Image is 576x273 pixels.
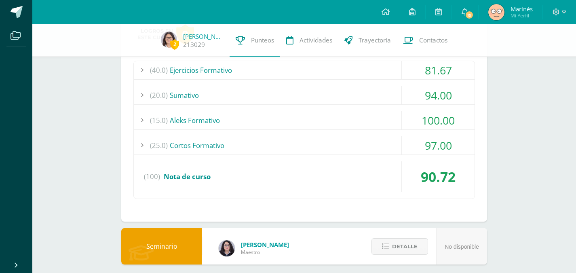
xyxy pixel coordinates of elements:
a: Punteos [230,24,280,57]
span: Maestro [241,249,289,256]
div: 90.72 [402,161,475,192]
span: 19 [465,11,474,19]
span: 2 [170,39,179,49]
span: (15.0) [150,111,168,129]
span: Mi Perfil [511,12,533,19]
span: (25.0) [150,136,168,154]
div: 81.67 [402,61,475,79]
button: Detalle [371,238,428,255]
span: [PERSON_NAME] [241,241,289,249]
span: (20.0) [150,86,168,104]
div: Aleks Formativo [134,111,475,129]
a: Trayectoria [338,24,397,57]
div: Sumativo [134,86,475,104]
img: d0eb4f608a66c2b5d3fe660c3b45bbae.png [488,4,504,20]
a: [PERSON_NAME] [183,32,224,40]
span: Marinés [511,5,533,13]
span: Trayectoria [359,36,391,44]
span: Actividades [300,36,332,44]
span: No disponible [445,243,479,250]
img: 77847ddb6b5b9aa360bda9e432518848.png [161,32,177,48]
div: Cortos Formativo [134,136,475,154]
span: (40.0) [150,61,168,79]
span: Contactos [419,36,447,44]
a: Actividades [280,24,338,57]
span: Punteos [251,36,274,44]
div: 97.00 [402,136,475,154]
a: Contactos [397,24,454,57]
span: (100) [144,161,160,192]
div: Ejercicios Formativo [134,61,475,79]
div: 94.00 [402,86,475,104]
span: Detalle [392,239,418,254]
div: 100.00 [402,111,475,129]
span: Nota de curso [164,172,211,181]
a: 213029 [183,40,205,49]
div: Seminario [121,228,202,265]
img: f270ddb0ea09d79bf84e45c6680ec463.png [219,240,235,256]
